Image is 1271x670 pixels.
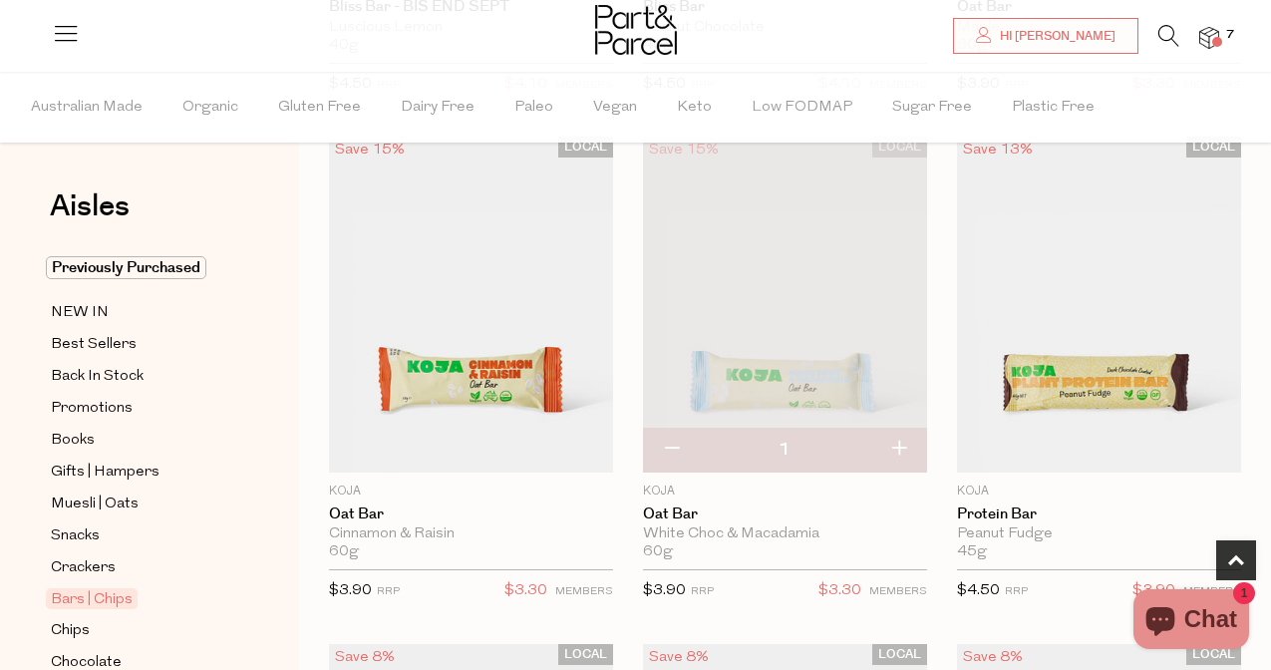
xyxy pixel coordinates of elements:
img: Oat Bar [329,137,613,472]
p: Koja [329,483,613,501]
span: LOCAL [872,137,927,158]
span: Promotions [51,397,133,421]
span: LOCAL [1186,644,1241,665]
span: LOCAL [872,644,927,665]
a: Oat Bar [643,505,927,523]
a: Promotions [51,396,232,421]
span: Bars | Chips [46,588,138,609]
span: $4.50 [957,583,1000,598]
span: Previously Purchased [46,256,206,279]
a: Books [51,428,232,453]
img: Oat Bar [643,137,927,472]
div: Save 15% [329,137,411,164]
span: Hi [PERSON_NAME] [995,28,1115,45]
span: Low FODMAP [752,73,852,143]
img: Protein Bar [957,137,1241,472]
span: $3.30 [818,578,861,604]
img: Part&Parcel [595,5,677,55]
a: NEW IN [51,300,232,325]
a: Chips [51,618,232,643]
span: Aisles [50,184,130,228]
span: Gifts | Hampers [51,461,159,485]
span: 60g [643,543,673,561]
span: Best Sellers [51,333,137,357]
span: Plastic Free [1012,73,1095,143]
span: Organic [182,73,238,143]
span: Back In Stock [51,365,144,389]
span: Chips [51,619,90,643]
span: LOCAL [1186,137,1241,158]
small: MEMBERS [1183,586,1241,597]
a: Snacks [51,523,232,548]
div: Save 13% [957,137,1039,164]
div: White Choc & Macadamia [643,525,927,543]
a: Aisles [50,191,130,241]
span: Paleo [514,73,553,143]
p: Koja [643,483,927,501]
span: LOCAL [558,644,613,665]
span: Vegan [593,73,637,143]
span: NEW IN [51,301,109,325]
small: MEMBERS [869,586,927,597]
span: 60g [329,543,359,561]
a: Previously Purchased [51,256,232,280]
span: Snacks [51,524,100,548]
a: Gifts | Hampers [51,460,232,485]
a: Oat Bar [329,505,613,523]
a: Best Sellers [51,332,232,357]
small: RRP [691,586,714,597]
span: Gluten Free [278,73,361,143]
span: Books [51,429,95,453]
a: Protein Bar [957,505,1241,523]
small: RRP [377,586,400,597]
span: Keto [677,73,712,143]
a: 7 [1199,27,1219,48]
span: Australian Made [31,73,143,143]
span: Muesli | Oats [51,493,139,516]
div: Cinnamon & Raisin [329,525,613,543]
span: $3.30 [504,578,547,604]
a: Hi [PERSON_NAME] [953,18,1138,54]
p: Koja [957,483,1241,501]
span: 7 [1221,26,1239,44]
span: 45g [957,543,987,561]
span: LOCAL [558,137,613,158]
div: Peanut Fudge [957,525,1241,543]
small: MEMBERS [555,586,613,597]
a: Muesli | Oats [51,492,232,516]
a: Crackers [51,555,232,580]
a: Bars | Chips [51,587,232,611]
div: Save 15% [643,137,725,164]
span: Sugar Free [892,73,972,143]
span: $3.90 [329,583,372,598]
a: Back In Stock [51,364,232,389]
inbox-online-store-chat: Shopify online store chat [1127,589,1255,654]
span: Crackers [51,556,116,580]
small: RRP [1005,586,1028,597]
span: Dairy Free [401,73,475,143]
span: $3.90 [1132,578,1175,604]
span: $3.90 [643,583,686,598]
